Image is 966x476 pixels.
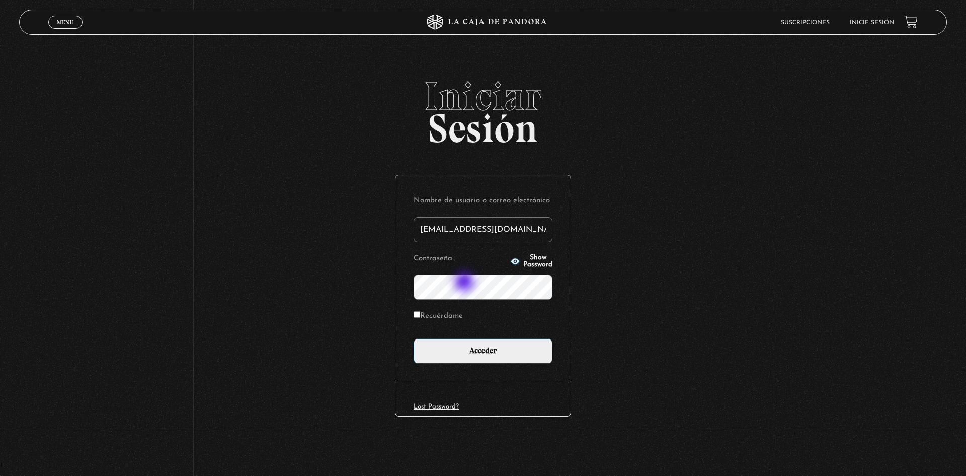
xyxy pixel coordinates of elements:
span: Menu [57,19,73,25]
input: Acceder [414,338,552,364]
span: Show Password [523,254,552,268]
span: Iniciar [19,76,946,116]
a: Suscripciones [781,20,830,26]
input: Recuérdame [414,311,420,318]
label: Nombre de usuario o correo electrónico [414,193,552,209]
a: View your shopping cart [904,15,918,29]
h2: Sesión [19,76,946,141]
label: Recuérdame [414,309,463,324]
label: Contraseña [414,251,507,267]
button: Show Password [510,254,552,268]
span: Cerrar [54,28,77,35]
a: Lost Password? [414,403,459,410]
a: Inicie sesión [850,20,894,26]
